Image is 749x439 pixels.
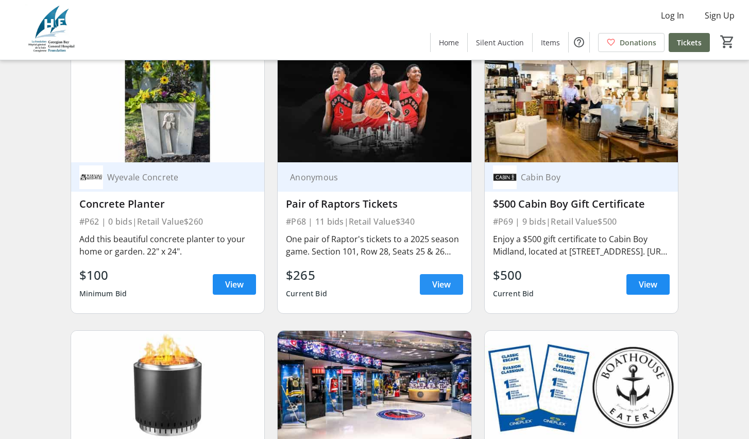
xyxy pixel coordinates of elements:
div: Concrete Planter [79,198,257,210]
div: $100 [79,266,127,284]
img: Pair of Raptors Tickets [278,54,471,162]
div: Current Bid [493,284,534,303]
button: Help [569,32,589,53]
img: $500 Cabin Boy Gift Certificate [485,54,678,162]
div: Pair of Raptors Tickets [286,198,463,210]
span: View [432,278,451,291]
div: One pair of Raptor's tickets to a 2025 season game. Section 101, Row 28, Seats 25 & 26 with Scoti... [286,233,463,258]
a: Home [431,33,467,52]
span: View [225,278,244,291]
a: View [420,274,463,295]
button: Sign Up [696,7,743,24]
a: Silent Auction [468,33,532,52]
span: Items [541,37,560,48]
a: View [626,274,670,295]
div: #P69 | 9 bids | Retail Value $500 [493,214,670,229]
div: #P68 | 11 bids | Retail Value $340 [286,214,463,229]
a: View [213,274,256,295]
div: Cabin Boy [517,172,658,182]
span: Log In [661,9,684,22]
button: Cart [718,32,737,51]
span: Silent Auction [476,37,524,48]
span: View [639,278,657,291]
img: Georgian Bay General Hospital Foundation's Logo [6,4,98,56]
div: #P62 | 0 bids | Retail Value $260 [79,214,257,229]
span: Tickets [677,37,702,48]
a: Items [533,33,568,52]
img: Cabin Boy [493,165,517,189]
span: Donations [620,37,656,48]
div: $500 [493,266,534,284]
div: $500 Cabin Boy Gift Certificate [493,198,670,210]
div: Minimum Bid [79,284,127,303]
a: Donations [598,33,665,52]
div: Anonymous [286,172,451,182]
button: Log In [653,7,692,24]
img: Wyevale Concrete [79,165,103,189]
span: Sign Up [705,9,735,22]
img: Concrete Planter [71,54,265,162]
div: $265 [286,266,327,284]
div: Current Bid [286,284,327,303]
a: Tickets [669,33,710,52]
span: Home [439,37,459,48]
div: Add this beautiful concrete planter to your home or garden. 22" x 24". [79,233,257,258]
div: Enjoy a $500 gift certificate to Cabin Boy Midland, located at [STREET_ADDRESS]. [URL][DOMAIN_NAME] [493,233,670,258]
div: Wyevale Concrete [103,172,244,182]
